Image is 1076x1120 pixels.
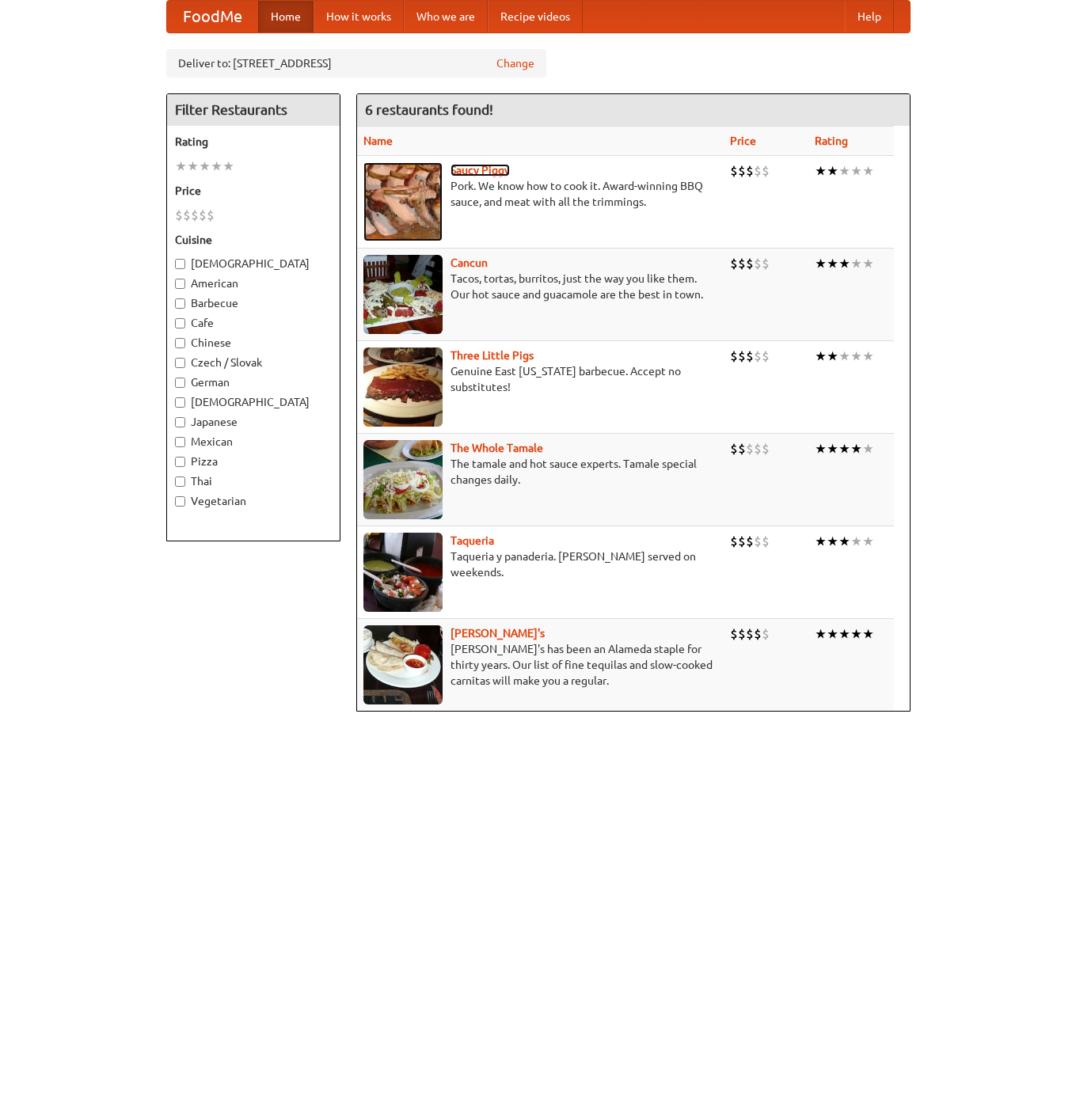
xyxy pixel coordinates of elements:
[862,533,874,550] li: ★
[738,162,746,180] li: $
[258,1,314,32] a: Home
[175,335,332,351] label: Chinese
[738,347,746,365] li: $
[175,315,332,331] label: Cafe
[175,183,332,199] h5: Price
[862,440,874,457] li: ★
[746,533,754,550] li: $
[762,625,770,643] li: $
[175,232,332,248] h5: Cuisine
[175,394,332,410] label: [DEMOGRAPHIC_DATA]
[746,625,754,643] li: $
[222,158,234,175] li: ★
[754,533,762,550] li: $
[496,55,534,71] a: Change
[175,158,187,175] li: ★
[363,456,717,488] p: The tamale and hot sauce experts. Tamale special changes daily.
[862,255,874,272] li: ★
[451,164,510,177] a: Saucy Piggy
[175,295,332,311] label: Barbecue
[363,363,717,395] p: Genuine East [US_STATE] barbecue. Accept no substitutes!
[363,178,717,210] p: Pork. We know how to cook it. Award-winning BBQ sauce, and meat with all the trimmings.
[451,256,488,269] a: Cancun
[207,207,215,224] li: $
[175,378,185,388] input: German
[746,440,754,457] li: $
[199,207,207,224] li: $
[175,279,185,289] input: American
[738,440,746,457] li: $
[754,162,762,180] li: $
[827,533,838,550] li: ★
[838,440,850,457] li: ★
[754,347,762,365] li: $
[850,440,862,457] li: ★
[175,414,332,430] label: Japanese
[166,49,546,78] div: Deliver to: [STREET_ADDRESS]
[850,533,862,550] li: ★
[451,442,543,454] a: The Whole Tamale
[838,625,850,643] li: ★
[175,275,332,291] label: American
[762,255,770,272] li: $
[815,440,827,457] li: ★
[363,347,443,427] img: littlepigs.jpg
[175,256,332,271] label: [DEMOGRAPHIC_DATA]
[815,347,827,365] li: ★
[815,255,827,272] li: ★
[815,625,827,643] li: ★
[862,162,874,180] li: ★
[838,347,850,365] li: ★
[363,533,443,612] img: taqueria.jpg
[738,255,746,272] li: $
[363,625,443,704] img: pedros.jpg
[488,1,583,32] a: Recipe videos
[175,496,185,507] input: Vegetarian
[827,162,838,180] li: ★
[862,347,874,365] li: ★
[363,255,443,334] img: cancun.jpg
[363,162,443,241] img: saucy.jpg
[746,255,754,272] li: $
[730,533,738,550] li: $
[365,102,493,117] ng-pluralize: 6 restaurants found!
[827,255,838,272] li: ★
[827,347,838,365] li: ★
[363,271,717,302] p: Tacos, tortas, burritos, just the way you like them. Our hot sauce and guacamole are the best in ...
[738,625,746,643] li: $
[762,440,770,457] li: $
[175,358,185,368] input: Czech / Slovak
[175,417,185,427] input: Japanese
[363,440,443,519] img: wholetamale.jpg
[175,397,185,408] input: [DEMOGRAPHIC_DATA]
[838,255,850,272] li: ★
[827,625,838,643] li: ★
[187,158,199,175] li: ★
[746,347,754,365] li: $
[167,1,258,32] a: FoodMe
[451,627,545,640] a: [PERSON_NAME]'s
[175,338,185,348] input: Chinese
[754,440,762,457] li: $
[199,158,211,175] li: ★
[762,162,770,180] li: $
[191,207,199,224] li: $
[175,259,185,269] input: [DEMOGRAPHIC_DATA]
[175,476,185,487] input: Thai
[175,454,332,469] label: Pizza
[845,1,894,32] a: Help
[730,625,738,643] li: $
[175,457,185,467] input: Pizza
[838,533,850,550] li: ★
[730,135,756,147] a: Price
[363,549,717,580] p: Taqueria y panaderia. [PERSON_NAME] served on weekends.
[175,134,332,150] h5: Rating
[850,347,862,365] li: ★
[211,158,222,175] li: ★
[451,349,534,362] b: Three Little Pigs
[730,347,738,365] li: $
[363,641,717,689] p: [PERSON_NAME]'s has been an Alameda staple for thirty years. Our list of fine tequilas and slow-c...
